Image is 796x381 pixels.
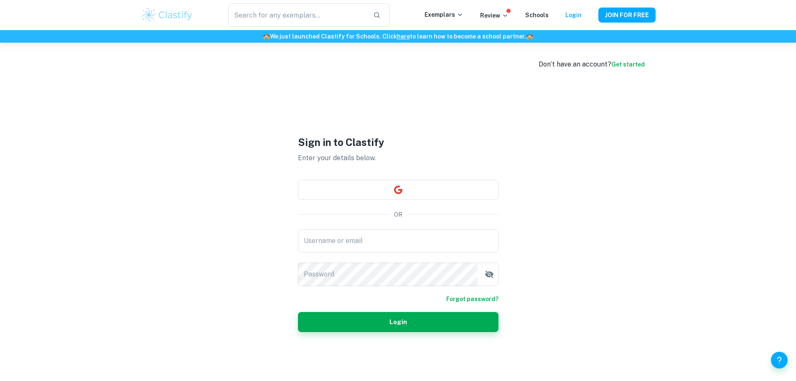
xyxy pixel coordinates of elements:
a: here [397,33,410,40]
span: 🏫 [263,33,270,40]
a: Forgot password? [446,294,498,304]
h1: Sign in to Clastify [298,135,498,150]
p: Exemplars [425,10,463,19]
a: Schools [525,12,549,18]
p: OR [394,210,402,219]
div: Don’t have an account? [539,59,645,69]
p: Review [480,11,509,20]
a: Get started [611,61,645,68]
input: Search for any exemplars... [228,3,366,27]
img: Clastify logo [141,7,194,23]
button: Login [298,312,498,332]
button: JOIN FOR FREE [598,8,656,23]
a: Login [565,12,582,18]
button: Help and Feedback [771,352,788,368]
p: Enter your details below. [298,153,498,163]
span: 🏫 [526,33,533,40]
h6: We just launched Clastify for Schools. Click to learn how to become a school partner. [2,32,794,41]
